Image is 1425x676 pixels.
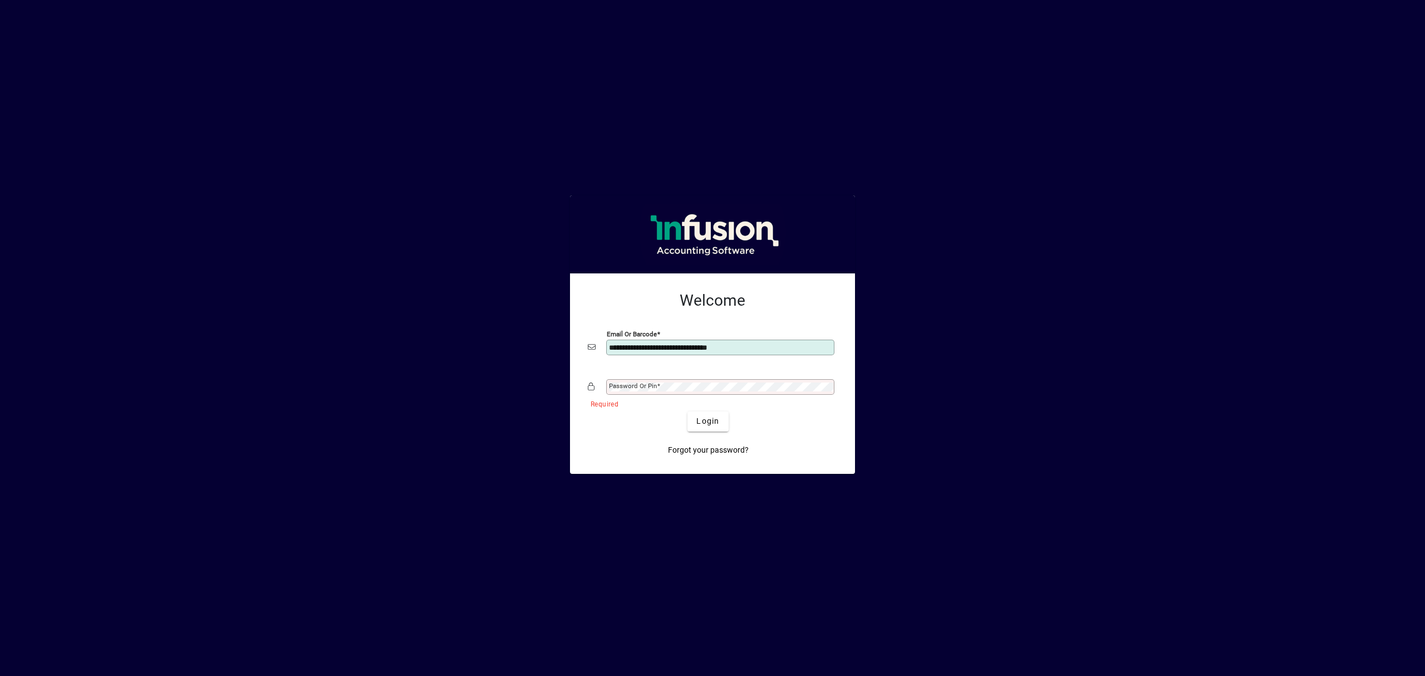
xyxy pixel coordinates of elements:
h2: Welcome [588,291,837,310]
mat-error: Required [591,398,828,409]
button: Login [687,412,728,432]
span: Forgot your password? [668,444,749,456]
a: Forgot your password? [664,440,753,461]
mat-label: Password or Pin [609,382,657,390]
span: Login [696,415,719,427]
mat-label: Email or Barcode [607,330,657,337]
